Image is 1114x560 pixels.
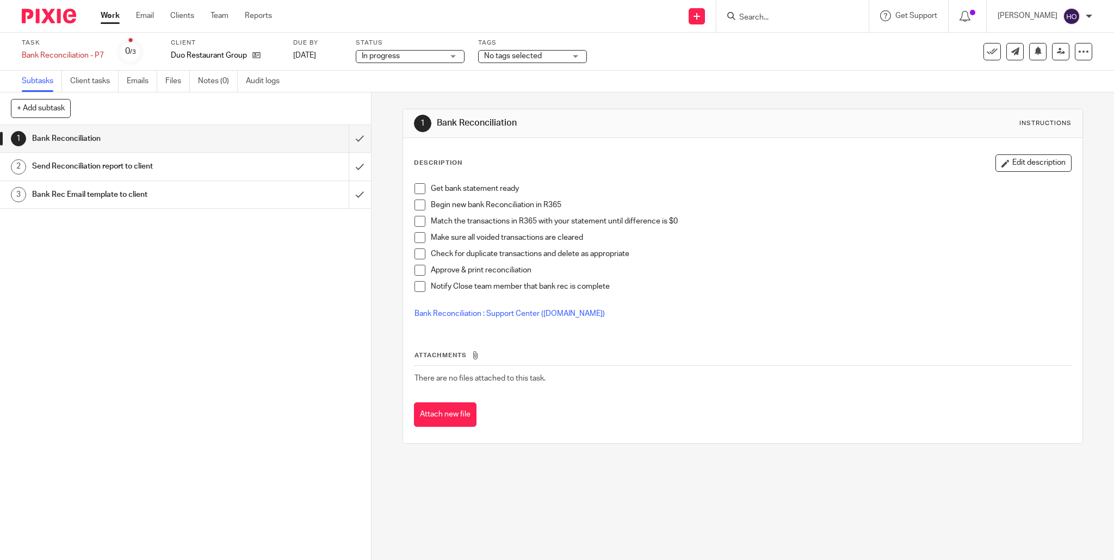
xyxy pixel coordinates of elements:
p: Get bank statement ready [431,183,1072,194]
a: Subtasks [22,71,62,92]
span: Get Support [895,12,937,20]
h1: Bank Reconciliation [32,130,236,147]
p: Notify Close team member that bank rec is complete [431,281,1072,292]
p: Description [414,159,462,167]
img: svg%3E [1063,8,1080,25]
label: Status [356,39,465,47]
div: Mark as done [349,153,371,180]
a: Bank Reconciliation : Support Center ([DOMAIN_NAME]) [414,310,605,318]
span: [DATE] [293,52,316,59]
a: Files [165,71,190,92]
p: Check for duplicate transactions and delete as appropriate [431,248,1072,259]
p: Begin new bank Reconciliation in R365 [431,200,1072,210]
a: Email [136,10,154,21]
label: Client [171,39,280,47]
a: Clients [170,10,194,21]
a: Notes (0) [198,71,238,92]
p: Duo Restaurant Group [171,50,247,61]
p: Make sure all voided transactions are cleared [431,232,1072,243]
div: 0 [125,45,136,58]
div: 1 [414,115,431,132]
div: 3 [11,187,26,202]
div: Mark as done [349,181,371,208]
h1: Bank Reconciliation [437,117,766,129]
a: Reports [245,10,272,21]
span: No tags selected [484,52,542,60]
div: Bank Reconciliation - P7 [22,50,104,61]
label: Due by [293,39,342,47]
a: Send new email to Duo Restaurant Group [1006,43,1024,60]
a: Audit logs [246,71,288,92]
div: 1 [11,131,26,146]
p: [PERSON_NAME] [998,10,1057,21]
div: Instructions [1019,119,1072,128]
small: /3 [130,49,136,55]
p: Match the transactions in R365 with your statement until difference is $0 [431,216,1072,227]
a: Reassign task [1052,43,1069,60]
button: Snooze task [1029,43,1047,60]
h1: Send Reconciliation report to client [32,158,236,175]
label: Tags [478,39,587,47]
span: There are no files attached to this task. [414,375,546,382]
img: Pixie [22,9,76,23]
a: Work [101,10,120,21]
button: Attach new file [414,402,476,427]
input: Search [738,13,836,23]
button: + Add subtask [11,99,71,117]
span: Attachments [414,352,467,358]
a: Team [211,10,228,21]
i: Open client page [252,51,261,59]
a: Client tasks [70,71,119,92]
label: Task [22,39,104,47]
span: In progress [362,52,400,60]
p: Approve & print reconciliation [431,265,1072,276]
div: 2 [11,159,26,175]
a: Emails [127,71,157,92]
h1: Bank Rec Email template to client [32,186,236,203]
button: Edit description [995,154,1072,172]
div: Mark as done [349,125,371,152]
